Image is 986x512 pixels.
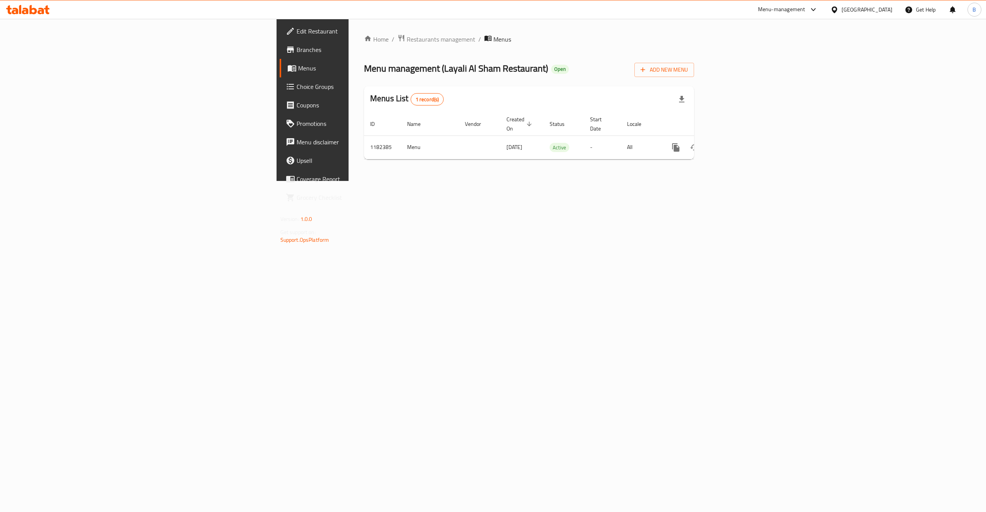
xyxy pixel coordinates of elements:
a: Promotions [280,114,441,133]
span: B [973,5,976,14]
span: Start Date [590,115,612,133]
a: Choice Groups [280,77,441,96]
span: Choice Groups [297,82,435,91]
td: - [584,136,621,159]
a: Edit Restaurant [280,22,441,40]
a: Coupons [280,96,441,114]
a: Grocery Checklist [280,188,441,207]
span: Locale [627,119,651,129]
li: / [478,35,481,44]
div: Open [551,65,569,74]
span: Grocery Checklist [297,193,435,202]
span: Upsell [297,156,435,165]
span: Menu management ( Layali Al Sham Restaurant ) [364,60,548,77]
span: Promotions [297,119,435,128]
span: Vendor [465,119,491,129]
span: 1.0.0 [300,214,312,224]
span: Coverage Report [297,174,435,184]
a: Support.OpsPlatform [280,235,329,245]
span: Status [550,119,575,129]
a: Coverage Report [280,170,441,188]
span: Active [550,143,569,152]
a: Branches [280,40,441,59]
span: Menus [493,35,511,44]
span: Edit Restaurant [297,27,435,36]
span: Name [407,119,431,129]
span: Branches [297,45,435,54]
div: Total records count [411,93,444,105]
button: Change Status [685,138,704,157]
span: 1 record(s) [411,96,444,103]
button: Add New Menu [634,63,694,77]
span: [DATE] [506,142,522,152]
span: Get support on: [280,227,316,237]
span: Coupons [297,100,435,110]
span: Open [551,66,569,72]
table: enhanced table [364,112,747,159]
button: more [667,138,685,157]
span: ID [370,119,385,129]
span: Menu disclaimer [297,137,435,147]
th: Actions [661,112,747,136]
h2: Menus List [370,93,444,105]
span: Add New Menu [641,65,688,75]
div: [GEOGRAPHIC_DATA] [842,5,892,14]
div: Export file [672,90,691,109]
span: Menus [298,64,435,73]
span: Created On [506,115,534,133]
div: Menu-management [758,5,805,14]
a: Menu disclaimer [280,133,441,151]
a: Menus [280,59,441,77]
a: Upsell [280,151,441,170]
span: Version: [280,214,299,224]
nav: breadcrumb [364,34,694,44]
td: All [621,136,661,159]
